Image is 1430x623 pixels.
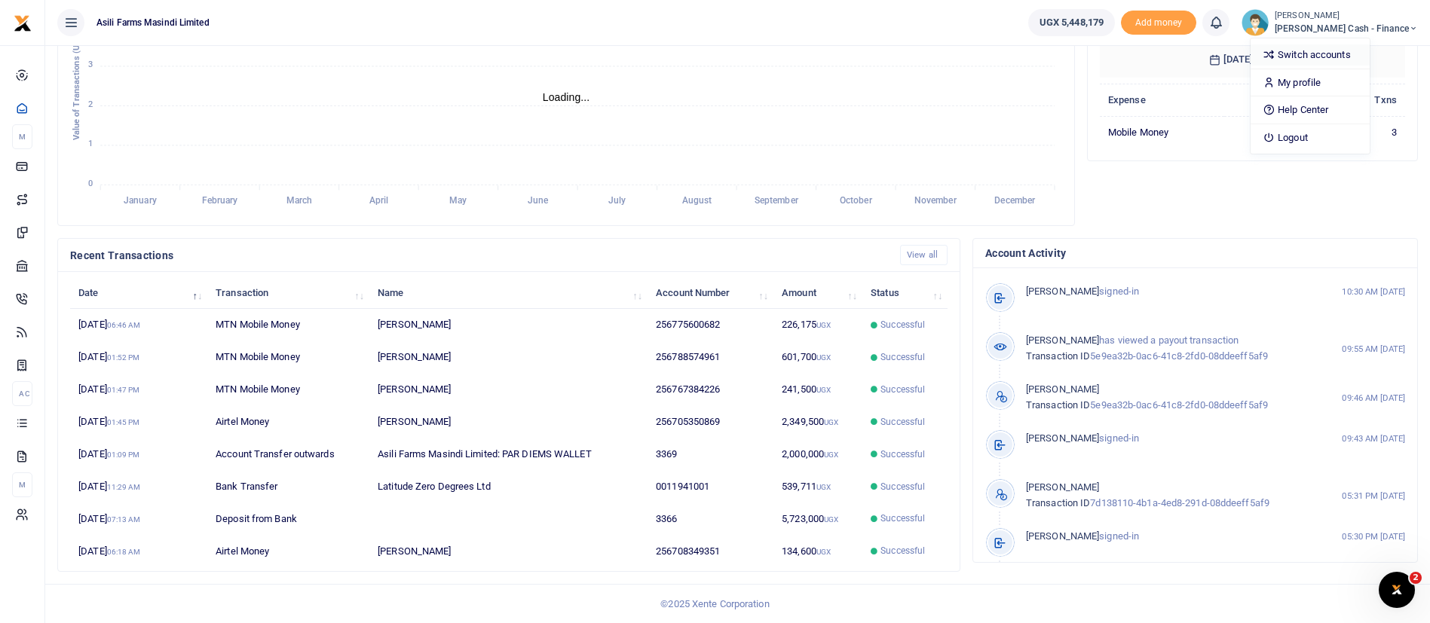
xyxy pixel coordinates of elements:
[880,350,925,364] span: Successful
[369,438,648,471] td: Asili Farms Masindi Limited: PAR DIEMS WALLET
[1026,480,1310,512] p: 7d138110-4b1a-4ed8-291d-08ddeeff5af9
[648,535,773,567] td: 256708349351
[773,406,862,438] td: 2,349,500
[107,353,140,362] small: 01:52 PM
[773,438,862,471] td: 2,000,000
[1342,490,1405,502] small: 05:31 PM [DATE]
[773,471,862,503] td: 539,711
[369,276,648,309] th: Name: activate to sort column ascending
[1028,9,1115,36] a: UGX 5,448,179
[1251,72,1370,93] a: My profile
[880,480,925,493] span: Successful
[70,247,888,264] h4: Recent Transactions
[70,341,207,374] td: [DATE]
[824,418,838,426] small: UGX
[1026,529,1310,545] p: signed-in
[88,99,93,109] tspan: 2
[1026,481,1099,493] span: [PERSON_NAME]
[449,196,467,206] tspan: May
[1026,431,1310,447] p: signed-in
[1026,432,1099,444] span: [PERSON_NAME]
[914,196,957,206] tspan: November
[369,341,648,374] td: [PERSON_NAME]
[369,196,388,206] tspan: April
[985,245,1405,261] h4: Account Activity
[369,374,648,406] td: [PERSON_NAME]
[1026,382,1310,414] p: 5e9ea32b-0ac6-41c8-2fd0-08ddeeff5af9
[1100,84,1224,116] th: Expense
[207,502,369,535] td: Deposit from Bank
[880,512,925,525] span: Successful
[773,535,862,567] td: 134,600
[1343,84,1405,116] th: Txns
[862,276,948,309] th: Status: activate to sort column ascending
[1275,10,1418,23] small: [PERSON_NAME]
[1224,84,1343,116] th: Amount
[369,535,648,567] td: [PERSON_NAME]
[88,60,93,70] tspan: 3
[1040,15,1104,30] span: UGX 5,448,179
[12,381,32,406] li: Ac
[1224,116,1343,148] td: 1,069,375
[12,124,32,149] li: M
[1026,286,1099,297] span: [PERSON_NAME]
[1379,572,1415,608] iframe: Intercom live chat
[14,14,32,32] img: logo-small
[207,341,369,374] td: MTN Mobile Money
[900,245,948,265] a: View all
[1026,383,1099,395] span: [PERSON_NAME]
[880,544,925,557] span: Successful
[682,196,712,206] tspan: August
[816,483,831,491] small: UGX
[824,515,838,524] small: UGX
[880,318,925,331] span: Successful
[124,196,157,206] tspan: January
[1026,334,1099,346] span: [PERSON_NAME]
[88,179,93,188] tspan: 0
[1342,286,1405,298] small: 10:30 AM [DATE]
[107,548,141,556] small: 06:18 AM
[1242,9,1418,36] a: profile-user [PERSON_NAME] [PERSON_NAME] Cash - Finance
[72,29,81,141] text: Value of Transactions (UGX )
[207,374,369,406] td: MTN Mobile Money
[70,406,207,438] td: [DATE]
[1251,127,1370,148] a: Logout
[12,472,32,497] li: M
[816,386,831,394] small: UGX
[840,196,873,206] tspan: October
[107,386,140,394] small: 01:47 PM
[286,196,313,206] tspan: March
[70,374,207,406] td: [DATE]
[608,196,626,206] tspan: July
[70,471,207,503] td: [DATE]
[107,418,140,426] small: 01:45 PM
[648,471,773,503] td: 0011941001
[70,276,207,309] th: Date: activate to sort column descending
[1121,11,1196,35] li: Toup your wallet
[369,471,648,503] td: Latitude Zero Degrees Ltd
[88,139,93,149] tspan: 1
[107,515,141,524] small: 07:13 AM
[1121,16,1196,27] a: Add money
[107,321,141,329] small: 06:46 AM
[1342,530,1405,543] small: 05:30 PM [DATE]
[880,415,925,429] span: Successful
[1026,333,1310,365] p: has viewed a payout transaction 5e9ea32b-0ac6-41c8-2fd0-08ddeeff5af9
[648,374,773,406] td: 256767384226
[648,502,773,535] td: 3366
[816,321,831,329] small: UGX
[107,483,141,491] small: 11:29 AM
[90,16,216,29] span: Asili Farms Masindi Limited
[207,406,369,438] td: Airtel Money
[648,341,773,374] td: 256788574961
[1026,350,1090,362] span: Transaction ID
[648,309,773,341] td: 256775600682
[14,17,32,28] a: logo-small logo-large logo-large
[755,196,799,206] tspan: September
[70,535,207,567] td: [DATE]
[207,471,369,503] td: Bank Transfer
[773,276,862,309] th: Amount: activate to sort column ascending
[1251,99,1370,121] a: Help Center
[1100,41,1405,78] h6: [DATE] to [DATE]
[824,450,838,459] small: UGX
